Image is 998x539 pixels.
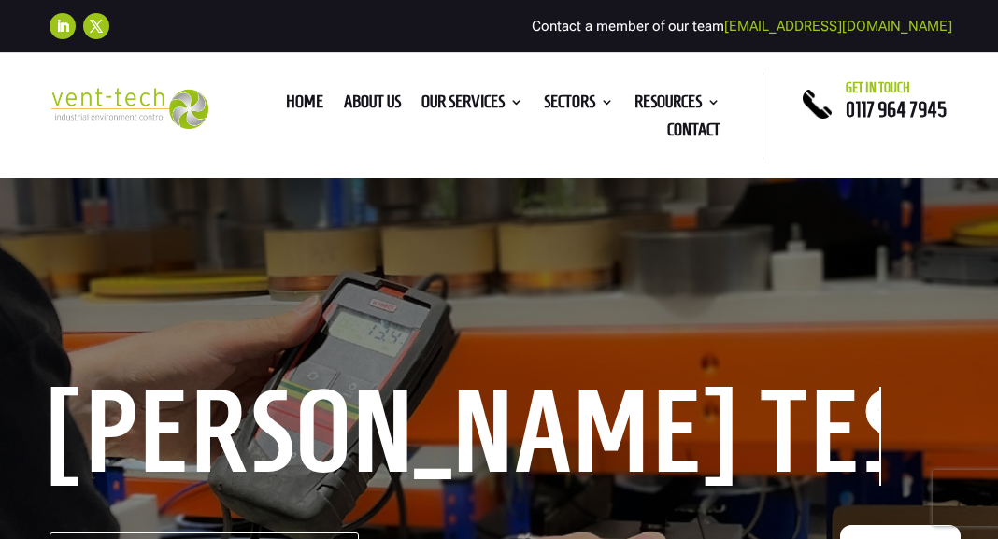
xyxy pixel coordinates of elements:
[344,95,401,116] a: About us
[50,387,881,486] h1: [PERSON_NAME] Testing
[544,95,614,116] a: Sectors
[421,95,523,116] a: Our Services
[846,80,910,95] span: Get in touch
[634,95,720,116] a: Resources
[286,95,323,116] a: Home
[724,18,952,35] a: [EMAIL_ADDRESS][DOMAIN_NAME]
[50,13,76,39] a: Follow on LinkedIn
[532,18,952,35] span: Contact a member of our team
[50,88,207,128] img: 2023-09-27T08_35_16.549ZVENT-TECH---Clear-background
[83,13,109,39] a: Follow on X
[667,123,720,144] a: Contact
[846,98,947,121] a: 0117 964 7945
